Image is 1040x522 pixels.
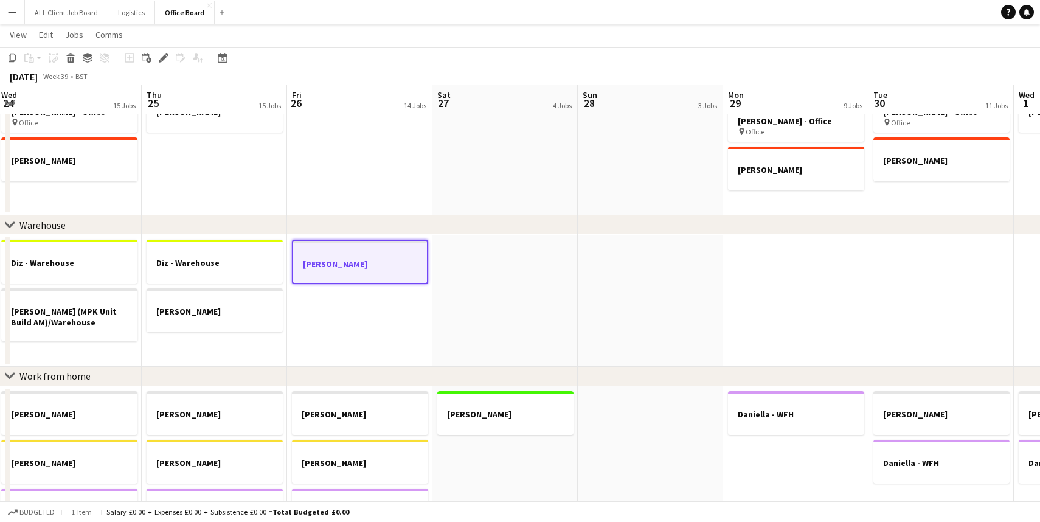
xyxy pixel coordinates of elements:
span: Sun [583,89,597,100]
span: Thu [147,89,162,100]
h3: [PERSON_NAME] [147,458,283,468]
h3: [PERSON_NAME] [1,155,137,166]
span: Wed [1,89,17,100]
app-job-card: [PERSON_NAME] [1,391,137,435]
app-job-card: [PERSON_NAME] [1,137,137,181]
button: ALL Client Job Board [25,1,108,24]
app-job-card: [PERSON_NAME] [292,440,428,484]
span: Jobs [65,29,83,40]
div: BST [75,72,88,81]
app-job-card: [PERSON_NAME] [1,440,137,484]
app-job-card: [PERSON_NAME] [728,147,864,190]
button: Office Board [155,1,215,24]
span: Tue [873,89,887,100]
app-job-card: [PERSON_NAME] [147,391,283,435]
div: 4 Jobs [553,101,572,110]
app-job-card: Diz - Warehouse [1,240,137,284]
h3: [PERSON_NAME] [147,409,283,420]
h3: Daniella - WFH [728,409,864,420]
app-job-card: [PERSON_NAME] [147,440,283,484]
a: Comms [91,27,128,43]
span: 28 [581,96,597,110]
span: Sat [437,89,451,100]
div: 15 Jobs [113,101,136,110]
app-job-card: [PERSON_NAME] [873,137,1010,181]
span: Comms [95,29,123,40]
h3: [PERSON_NAME] [1,409,137,420]
span: 29 [726,96,744,110]
button: Logistics [108,1,155,24]
span: 1 [1017,96,1035,110]
h3: [PERSON_NAME] [292,458,428,468]
app-job-card: [PERSON_NAME] [437,391,574,435]
h3: [PERSON_NAME] [293,259,427,270]
h3: [PERSON_NAME] [873,155,1010,166]
h3: [PERSON_NAME] [437,409,574,420]
span: 27 [435,96,451,110]
span: Office [19,118,38,127]
span: 1 item [67,507,96,517]
app-job-card: Diz - Warehouse [147,240,283,284]
app-job-card: Daniella - WFH [873,440,1010,484]
div: 3 Jobs [698,101,717,110]
span: 30 [872,96,887,110]
h3: [PERSON_NAME] [1,458,137,468]
h3: Daniella - WFH [873,458,1010,468]
div: Warehouse [19,219,66,231]
span: Fri [292,89,302,100]
h3: [PERSON_NAME] [147,306,283,317]
app-job-card: [PERSON_NAME] - Office Office [728,98,864,142]
h3: Diz - Warehouse [1,257,137,268]
div: [DATE] [10,71,38,83]
span: 26 [290,96,302,110]
div: Work from home [19,370,91,382]
div: 15 Jobs [258,101,281,110]
span: Edit [39,29,53,40]
h3: [PERSON_NAME] (MPK Unit Build AM)/Warehouse [1,306,137,328]
span: Mon [728,89,744,100]
h3: [PERSON_NAME] [873,409,1010,420]
div: 11 Jobs [985,101,1008,110]
button: Budgeted [6,506,57,519]
span: 25 [145,96,162,110]
span: Total Budgeted £0.00 [272,507,349,517]
app-job-card: [PERSON_NAME] (MPK Unit Build AM)/Warehouse [1,288,137,341]
h3: [PERSON_NAME] [728,164,864,175]
app-job-card: Daniella - WFH [728,391,864,435]
app-job-card: [PERSON_NAME] [292,240,428,284]
div: 9 Jobs [844,101,862,110]
app-job-card: [PERSON_NAME] [292,391,428,435]
span: View [10,29,27,40]
a: View [5,27,32,43]
h3: [PERSON_NAME] - Office [728,116,864,127]
app-job-card: [PERSON_NAME] [873,391,1010,435]
span: Office [891,118,910,127]
h3: [PERSON_NAME] [292,409,428,420]
span: Office [746,127,764,136]
h3: Diz - Warehouse [147,257,283,268]
app-job-card: [PERSON_NAME] [147,288,283,332]
span: Budgeted [19,508,55,517]
a: Edit [34,27,58,43]
div: Salary £0.00 + Expenses £0.00 + Subsistence £0.00 = [106,507,349,517]
div: 14 Jobs [404,101,426,110]
a: Jobs [60,27,88,43]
